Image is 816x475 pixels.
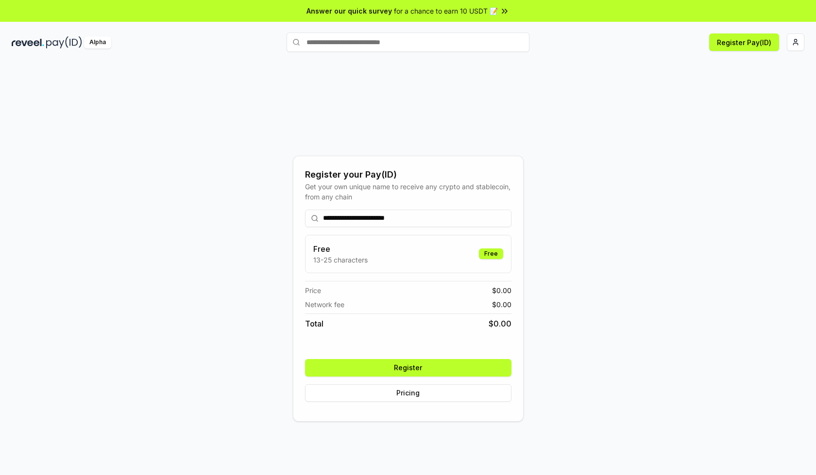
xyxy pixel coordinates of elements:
p: 13-25 characters [313,255,368,265]
span: Total [305,318,323,329]
span: $ 0.00 [492,299,511,310]
div: Get your own unique name to receive any crypto and stablecoin, from any chain [305,181,511,202]
span: $ 0.00 [492,285,511,295]
span: Answer our quick survey [306,6,392,16]
div: Register your Pay(ID) [305,168,511,181]
span: Price [305,285,321,295]
button: Pricing [305,384,511,402]
h3: Free [313,243,368,255]
img: reveel_dark [12,36,44,49]
span: $ 0.00 [489,318,511,329]
span: for a chance to earn 10 USDT 📝 [394,6,498,16]
span: Network fee [305,299,344,310]
div: Alpha [84,36,111,49]
img: pay_id [46,36,82,49]
button: Register Pay(ID) [709,33,779,51]
button: Register [305,359,511,377]
div: Free [479,248,503,259]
